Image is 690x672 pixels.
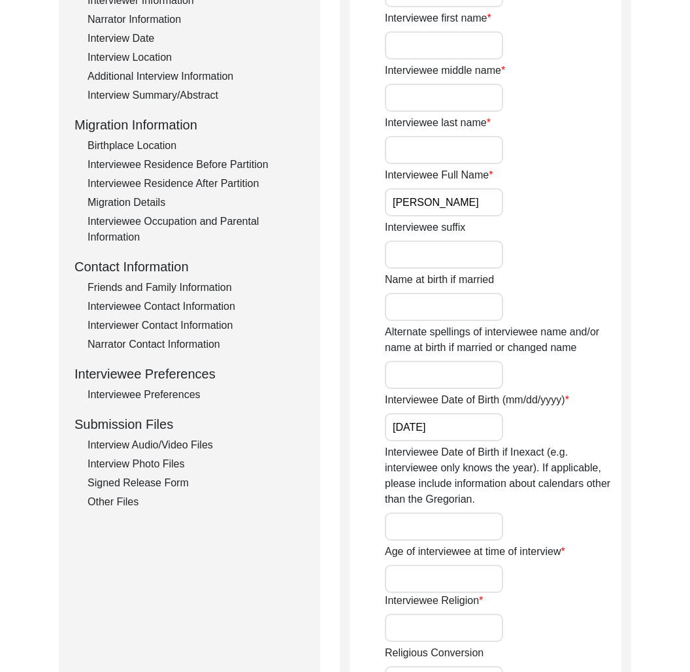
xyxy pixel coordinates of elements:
div: Narrator Information [88,12,304,27]
div: Other Files [88,494,304,510]
label: Interviewee first name [385,10,491,26]
label: Interviewee Date of Birth (mm/dd/yyyy) [385,392,569,408]
div: Interviewee Contact Information [88,299,304,314]
label: Alternate spellings of interviewee name and/or name at birth if married or changed name [385,324,621,356]
label: Interviewee Full Name [385,167,493,183]
label: Age of interviewee at time of interview [385,544,565,560]
div: Interviewee Residence After Partition [88,176,304,192]
div: Interviewee Residence Before Partition [88,157,304,173]
div: Migration Details [88,195,304,210]
div: Interview Summary/Abstract [88,88,304,103]
div: Interviewee Preferences [74,364,304,384]
div: Signed Release Form [88,475,304,491]
div: Submission Files [74,414,304,434]
label: Interviewee middle name [385,63,505,78]
div: Migration Information [74,115,304,135]
label: Interviewee Religion [385,593,483,609]
div: Interviewee Preferences [88,387,304,403]
div: Interviewer Contact Information [88,318,304,333]
div: Interview Location [88,50,304,65]
label: Interviewee last name [385,115,491,131]
div: Friends and Family Information [88,280,304,295]
div: Narrator Contact Information [88,337,304,352]
div: Birthplace Location [88,138,304,154]
label: Religious Conversion [385,645,484,661]
div: Interview Audio/Video Files [88,437,304,453]
label: Interviewee Date of Birth if Inexact (e.g. interviewee only knows the year). If applicable, pleas... [385,445,621,507]
div: Interview Date [88,31,304,46]
label: Name at birth if married [385,272,494,288]
label: Interviewee suffix [385,220,465,235]
div: Contact Information [74,257,304,277]
div: Interviewee Occupation and Parental Information [88,214,304,245]
div: Interview Photo Files [88,456,304,472]
div: Additional Interview Information [88,69,304,84]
